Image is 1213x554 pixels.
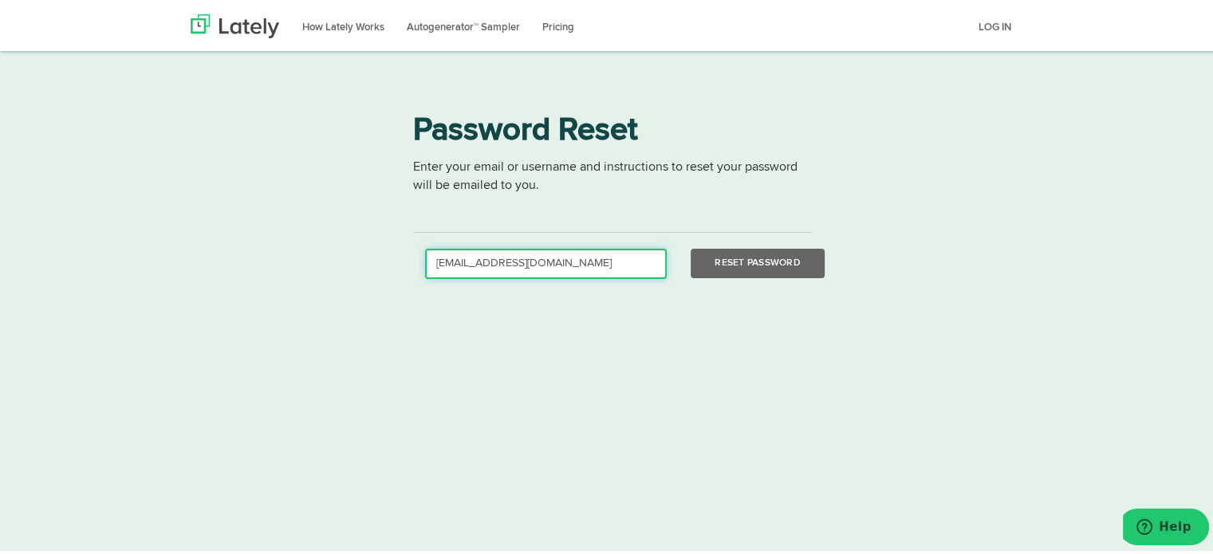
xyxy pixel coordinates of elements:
[413,112,812,148] h1: Password Reset
[191,12,279,36] img: Lately
[413,156,812,217] p: Enter your email or username and instructions to reset your password will be emailed to you.
[1123,506,1209,546] iframe: Opens a widget where you can find more information
[425,246,667,277] input: Email or Username
[691,246,824,276] button: Reset Password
